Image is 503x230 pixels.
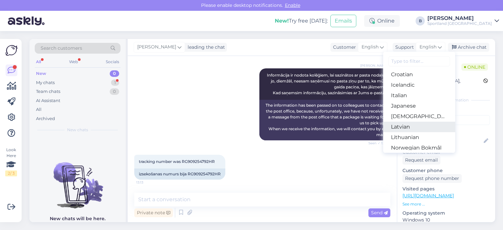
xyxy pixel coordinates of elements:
a: Lithuanian [383,132,455,143]
div: Team chats [36,88,60,95]
p: Operating system [402,210,490,217]
div: 1 [111,80,119,86]
div: Socials [104,58,121,66]
span: [PERSON_NAME] [360,63,388,68]
div: Archived [36,115,55,122]
div: All [36,106,42,113]
a: Latvian [383,122,455,132]
span: Enable [283,2,302,8]
img: No chats [29,150,126,209]
div: 0 [110,88,119,95]
span: English [419,44,437,51]
div: All [35,58,42,66]
span: tracking number was RG909254792HR [139,159,215,164]
img: Askly Logo [5,44,18,57]
span: Seen ✓ 13:13 [364,141,388,146]
a: [URL][DOMAIN_NAME] [402,193,454,199]
a: Japanese [383,101,455,111]
div: Web [68,58,79,66]
div: Support [393,44,414,51]
div: 2 / 3 [5,170,17,176]
p: See more ... [402,201,490,207]
div: [PERSON_NAME] [427,16,492,21]
b: New! [275,18,289,24]
p: Windows 10 [402,217,490,223]
a: Icelandic [383,80,455,90]
a: Norwegian Bokmål [383,143,455,153]
a: Italian [383,90,455,101]
div: Look Here [5,147,17,176]
span: Online [461,63,488,71]
div: AI Assistant [36,97,60,104]
a: [DEMOGRAPHIC_DATA] [383,111,455,122]
a: [PERSON_NAME]Sportland [GEOGRAPHIC_DATA] [427,16,499,26]
div: Sportland [GEOGRAPHIC_DATA] [427,21,492,26]
p: Customer phone [402,167,490,174]
div: Customer [330,44,356,51]
p: New chats will be here. [50,215,105,222]
div: Archive chat [448,43,489,52]
span: English [362,44,379,51]
p: Visited pages [402,186,490,192]
input: Type to filter... [388,56,450,66]
span: Send [371,210,388,216]
span: Informācija ir nodota kolēģiem, lai sazinātos ar pasta nodaļu, jo, diemžēl, neesam saņēmusi no pa... [267,73,387,95]
div: The information has been passed on to colleagues to contact the post office, because, unfortunate... [259,100,390,140]
span: New chats [67,127,88,133]
div: B [416,16,425,26]
span: 13:13 [136,180,161,185]
div: My chats [36,80,55,86]
div: Request email [402,156,440,165]
a: Croatian [383,69,455,80]
span: Search customers [41,45,82,52]
div: 0 [110,70,119,77]
div: leading the chat [185,44,225,51]
div: Online [364,15,400,27]
div: izsekošanas numurs bija RG909254792HR [134,168,225,180]
span: [PERSON_NAME] [137,44,176,51]
div: Request phone number [402,174,462,183]
div: Try free [DATE]: [275,17,328,25]
button: Emails [330,15,356,27]
div: Private note [134,208,173,217]
div: New [36,70,46,77]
